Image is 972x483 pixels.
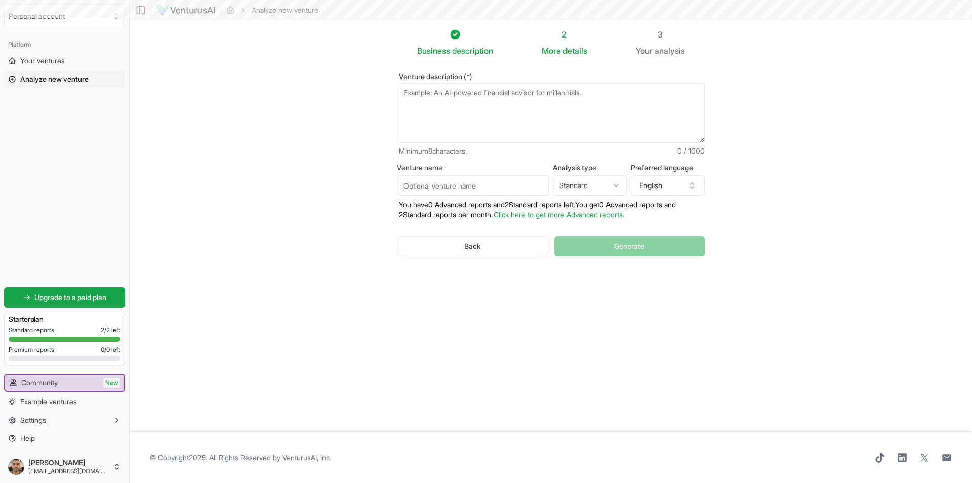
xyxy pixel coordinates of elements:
[399,146,467,156] span: Minimum 8 characters.
[21,378,58,388] span: Community
[20,397,77,407] span: Example ventures
[655,46,685,56] span: analysis
[397,236,548,256] button: Back
[20,433,35,443] span: Help
[631,175,705,196] button: English
[4,36,125,53] div: Platform
[4,394,125,410] a: Example ventures
[417,45,450,57] span: Business
[282,453,330,462] a: VenturusAI, Inc
[103,378,120,388] span: New
[28,467,109,475] span: [EMAIL_ADDRESS][DOMAIN_NAME]
[4,430,125,447] a: Help
[397,200,705,220] p: You have 0 Advanced reports and 2 Standard reports left. Y ou get 0 Advanced reports and 2 Standa...
[34,292,106,303] span: Upgrade to a paid plan
[8,459,24,475] img: ACg8ocICyIBYsCGD29EhFYJ0lauhm_Vqm_lfQ3hi7TpPornT_Rb-Zn0=s96-c
[542,28,587,41] div: 2
[4,412,125,428] button: Settings
[101,346,120,354] span: 0 / 0 left
[636,28,685,41] div: 3
[542,45,561,57] span: More
[553,164,627,171] label: Analysis type
[9,314,120,324] h3: Starter plan
[20,415,46,425] span: Settings
[494,210,624,219] a: Click here to get more Advanced reports.
[452,46,493,56] span: description
[150,453,331,463] span: © Copyright 2025 . All Rights Reserved by .
[20,74,89,84] span: Analyze new venture
[636,45,653,57] span: Your
[9,346,54,354] span: Premium reports
[101,326,120,335] span: 2 / 2 left
[397,175,549,196] input: Optional venture name
[4,287,125,308] a: Upgrade to a paid plan
[28,458,109,467] span: [PERSON_NAME]
[563,46,587,56] span: details
[20,56,65,66] span: Your ventures
[5,375,124,391] a: CommunityNew
[9,326,54,335] span: Standard reports
[4,71,125,87] a: Analyze new venture
[677,146,705,156] span: 0 / 1000
[4,455,125,479] button: [PERSON_NAME][EMAIL_ADDRESS][DOMAIN_NAME]
[631,164,705,171] label: Preferred language
[397,73,705,80] label: Venture description (*)
[397,164,549,171] label: Venture name
[4,53,125,69] a: Your ventures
